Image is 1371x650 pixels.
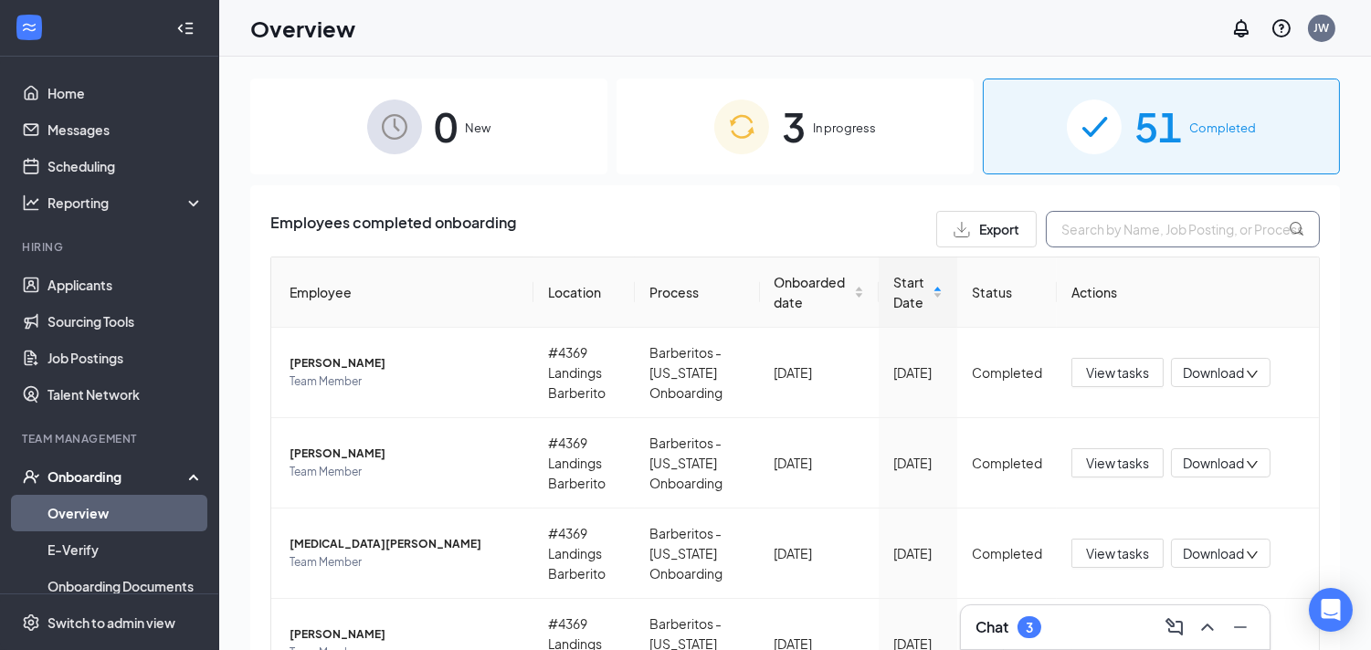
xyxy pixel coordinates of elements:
[22,467,40,486] svg: UserCheck
[1183,363,1244,383] span: Download
[435,95,459,158] span: 0
[47,303,204,340] a: Sourcing Tools
[47,613,175,632] div: Switch to admin view
[47,148,204,184] a: Scheduling
[533,257,635,328] th: Location
[47,467,188,486] div: Onboarding
[290,445,519,463] span: [PERSON_NAME]
[1071,539,1164,568] button: View tasks
[1226,613,1255,642] button: Minimize
[1057,257,1319,328] th: Actions
[1229,616,1251,638] svg: Minimize
[1193,613,1222,642] button: ChevronUp
[22,239,200,255] div: Hiring
[893,272,929,312] span: Start Date
[893,362,943,383] div: [DATE]
[533,508,635,599] td: #4369 Landings Barberito
[47,111,204,148] a: Messages
[635,418,759,508] td: Barberitos - [US_STATE] Onboarding
[1246,458,1259,471] span: down
[290,354,519,372] span: [PERSON_NAME]
[775,362,864,383] div: [DATE]
[893,453,943,473] div: [DATE]
[22,613,40,632] svg: Settings
[1086,543,1149,563] span: View tasks
[1314,20,1330,36] div: JW
[1086,362,1149,383] span: View tasks
[957,257,1057,328] th: Status
[290,553,519,571] span: Team Member
[290,372,519,391] span: Team Member
[1197,616,1218,638] svg: ChevronUp
[1086,453,1149,473] span: View tasks
[270,211,516,247] span: Employees completed onboarding
[1189,119,1256,137] span: Completed
[47,340,204,376] a: Job Postings
[47,568,204,604] a: Onboarding Documents
[972,543,1042,563] div: Completed
[1160,613,1189,642] button: ComposeMessage
[47,194,205,212] div: Reporting
[47,531,204,568] a: E-Verify
[47,75,204,111] a: Home
[466,119,491,137] span: New
[775,453,864,473] div: [DATE]
[290,625,519,644] span: [PERSON_NAME]
[1071,448,1164,477] button: View tasks
[976,617,1008,637] h3: Chat
[1046,211,1320,247] input: Search by Name, Job Posting, or Process
[271,257,533,328] th: Employee
[1026,620,1033,635] div: 3
[635,508,759,599] td: Barberitos - [US_STATE] Onboarding
[1246,549,1259,561] span: down
[20,18,38,37] svg: WorkstreamLogo
[1183,544,1244,563] span: Download
[1134,95,1182,158] span: 51
[47,376,204,413] a: Talent Network
[533,328,635,418] td: #4369 Landings Barberito
[22,431,200,446] div: Team Management
[635,328,759,418] td: Barberitos - [US_STATE] Onboarding
[1271,17,1292,39] svg: QuestionInfo
[176,19,195,37] svg: Collapse
[936,211,1037,247] button: Export
[1309,588,1353,632] div: Open Intercom Messenger
[1230,17,1252,39] svg: Notifications
[782,95,806,158] span: 3
[47,495,204,531] a: Overview
[979,223,1019,236] span: Export
[1164,616,1186,638] svg: ComposeMessage
[47,267,204,303] a: Applicants
[972,453,1042,473] div: Completed
[290,535,519,553] span: [MEDICAL_DATA][PERSON_NAME]
[760,257,879,328] th: Onboarded date
[533,418,635,508] td: #4369 Landings Barberito
[290,463,519,481] span: Team Member
[635,257,759,328] th: Process
[250,13,355,44] h1: Overview
[22,194,40,212] svg: Analysis
[813,119,876,137] span: In progress
[1071,358,1164,387] button: View tasks
[972,362,1042,383] div: Completed
[775,272,850,312] span: Onboarded date
[1246,368,1259,381] span: down
[893,543,943,563] div: [DATE]
[1183,454,1244,473] span: Download
[775,543,864,563] div: [DATE]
